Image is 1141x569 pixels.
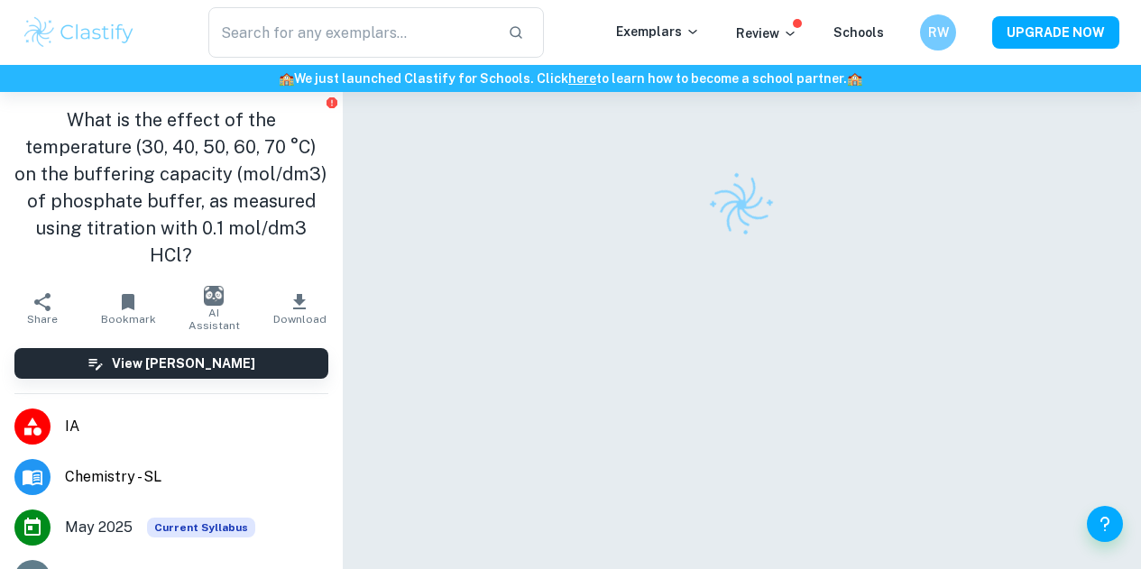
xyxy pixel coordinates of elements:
[14,106,328,269] h1: What is the effect of the temperature (30, 40, 50, 60, 70 °C) on the buffering capacity (mol/dm3)...
[65,416,328,437] span: IA
[736,23,797,43] p: Review
[147,518,255,537] div: This exemplar is based on the current syllabus. Feel free to refer to it for inspiration/ideas wh...
[4,69,1137,88] h6: We just launched Clastify for Schools. Click to learn how to become a school partner.
[171,283,257,334] button: AI Assistant
[697,161,786,249] img: Clastify logo
[65,466,328,488] span: Chemistry - SL
[992,16,1119,49] button: UPGRADE NOW
[27,313,58,326] span: Share
[257,283,343,334] button: Download
[101,313,156,326] span: Bookmark
[568,71,596,86] a: here
[273,313,327,326] span: Download
[208,7,493,58] input: Search for any exemplars...
[847,71,862,86] span: 🏫
[204,286,224,306] img: AI Assistant
[147,518,255,537] span: Current Syllabus
[920,14,956,50] button: RW
[86,283,171,334] button: Bookmark
[65,517,133,538] span: May 2025
[616,22,700,41] p: Exemplars
[279,71,294,86] span: 🏫
[833,25,884,40] a: Schools
[182,307,246,332] span: AI Assistant
[14,348,328,379] button: View [PERSON_NAME]
[326,96,339,109] button: Report issue
[1087,506,1123,542] button: Help and Feedback
[22,14,136,50] img: Clastify logo
[112,353,255,373] h6: View [PERSON_NAME]
[928,23,949,42] h6: RW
